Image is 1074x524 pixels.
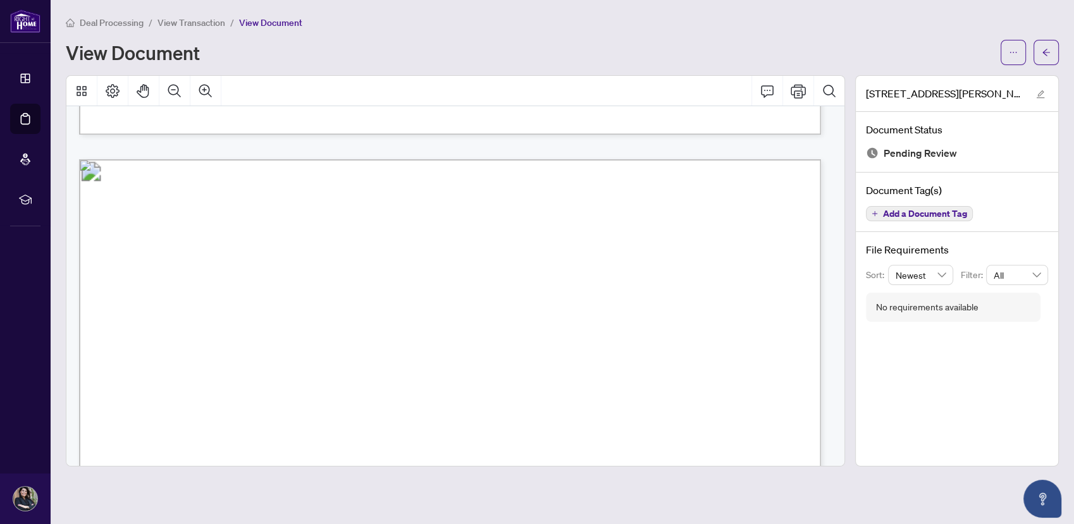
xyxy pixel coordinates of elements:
[157,17,225,28] span: View Transaction
[896,265,946,284] span: Newest
[866,206,973,221] button: Add a Document Tag
[866,268,888,282] p: Sort:
[239,17,302,28] span: View Document
[872,210,878,217] span: plus
[149,15,152,30] li: /
[884,145,957,162] span: Pending Review
[866,147,879,159] img: Document Status
[994,265,1040,284] span: All
[866,242,1048,257] h4: File Requirements
[1009,48,1018,57] span: ellipsis
[866,86,1024,101] span: [STREET_ADDRESS][PERSON_NAME] Wellesley-Confirmation of Co-operation.pdf
[866,122,1048,137] h4: Document Status
[1023,480,1061,518] button: Open asap
[10,9,40,33] img: logo
[961,268,986,282] p: Filter:
[80,17,144,28] span: Deal Processing
[66,18,75,27] span: home
[883,209,967,218] span: Add a Document Tag
[13,487,37,511] img: Profile Icon
[230,15,234,30] li: /
[876,300,978,314] div: No requirements available
[1036,90,1045,99] span: edit
[1042,48,1051,57] span: arrow-left
[66,42,200,63] h1: View Document
[866,183,1048,198] h4: Document Tag(s)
